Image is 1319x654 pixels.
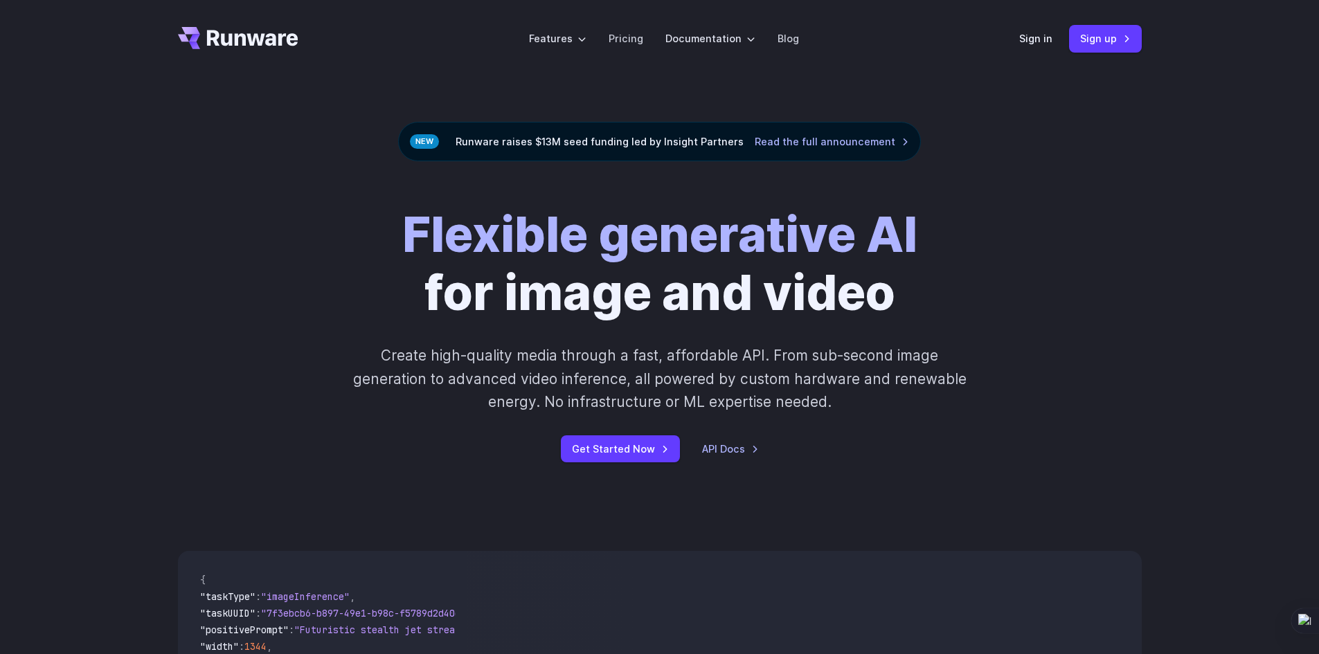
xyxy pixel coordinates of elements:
a: Get Started Now [561,435,680,462]
a: Pricing [609,30,643,46]
span: "taskType" [200,590,255,603]
span: , [350,590,355,603]
a: Blog [778,30,799,46]
label: Features [529,30,586,46]
a: API Docs [702,441,759,457]
span: "Futuristic stealth jet streaking through a neon-lit cityscape with glowing purple exhaust" [294,624,798,636]
span: "7f3ebcb6-b897-49e1-b98c-f5789d2d40d7" [261,607,472,619]
p: Create high-quality media through a fast, affordable API. From sub-second image generation to adv... [351,344,968,413]
a: Sign up [1069,25,1142,52]
span: : [255,607,261,619]
span: "positivePrompt" [200,624,289,636]
a: Go to / [178,27,298,49]
span: "taskUUID" [200,607,255,619]
span: 1344 [244,640,267,653]
span: "width" [200,640,239,653]
h1: for image and video [402,206,917,322]
span: "imageInference" [261,590,350,603]
span: , [267,640,272,653]
strong: Flexible generative AI [402,205,917,264]
span: : [255,590,261,603]
span: : [289,624,294,636]
a: Read the full announcement [755,134,909,149]
span: : [239,640,244,653]
div: Runware raises $13M seed funding led by Insight Partners [398,122,921,161]
label: Documentation [665,30,755,46]
a: Sign in [1019,30,1052,46]
span: { [200,574,206,586]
